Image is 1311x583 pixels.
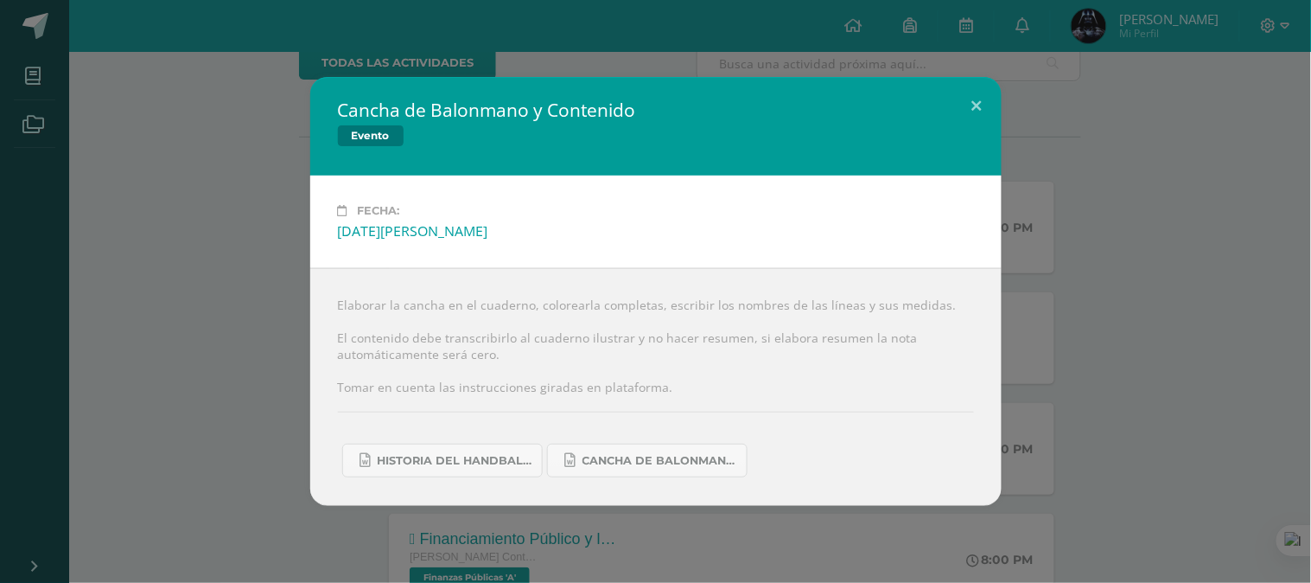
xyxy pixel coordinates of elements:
span: Historia del handball.docx [378,454,533,468]
span: Evento [338,125,404,146]
a: Cancha de Balonmano.docx [547,444,748,477]
h2: Cancha de Balonmano y Contenido [338,98,636,122]
div: [DATE][PERSON_NAME] [338,221,974,240]
a: Historia del handball.docx [342,444,543,477]
span: Cancha de Balonmano.docx [582,454,738,468]
span: Fecha: [358,204,400,217]
button: Close (Esc) [952,77,1002,136]
div: Elaborar la cancha en el cuaderno, colorearla completas, escribir los nombres de las líneas y sus... [310,268,1002,506]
